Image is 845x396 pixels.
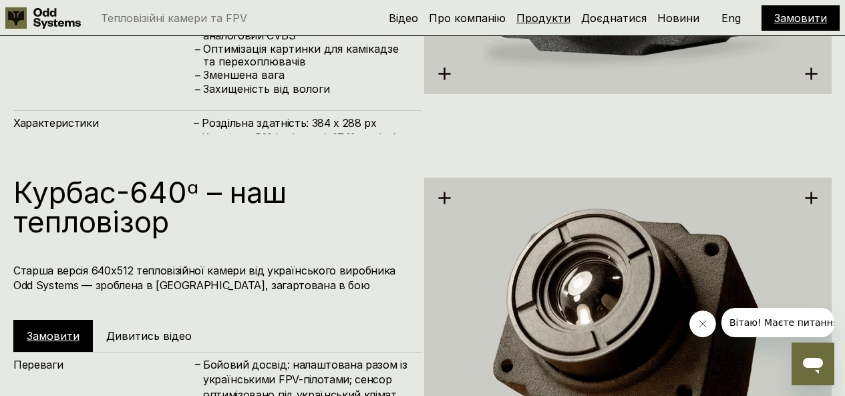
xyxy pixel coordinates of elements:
[106,329,192,343] h5: Дивитись відео
[8,9,122,20] span: Вітаю! Маєте питання?
[195,42,200,57] h4: –
[195,82,200,97] h4: –
[774,11,827,25] a: Замовити
[657,11,699,25] a: Новини
[389,11,418,25] a: Відео
[13,263,408,293] h4: Старша версія 640х512 тепловізійної камери від українського виробника Odd Systems — зроблена в [G...
[689,311,716,337] iframe: Закрити повідомлення
[429,11,506,25] a: Про компанію
[13,178,408,236] h1: Курбас-640ᵅ – наш тепловізор
[194,116,408,220] h4: – Роздільна здатність: 384 x 288 px – Кут лінзи: 50° horizontal, 37.2° vertical – Розмір пікселя:...
[195,68,200,83] h4: –
[721,13,741,23] p: Eng
[13,357,194,372] h4: Переваги
[101,13,247,23] p: Тепловізійні камери та FPV
[203,69,408,81] p: Зменшена вага
[27,329,79,343] a: Замовити
[581,11,647,25] a: Доєднатися
[203,83,408,95] p: Захищеність від вологи
[721,308,834,337] iframe: Повідомлення від компанії
[792,343,834,385] iframe: Кнопка для запуску вікна повідомлень
[203,43,408,68] p: Оптимізація картинки для камікадзе та перехоплювачів
[195,357,200,371] h4: –
[516,11,570,25] a: Продукти
[13,116,194,130] h4: Характеристики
